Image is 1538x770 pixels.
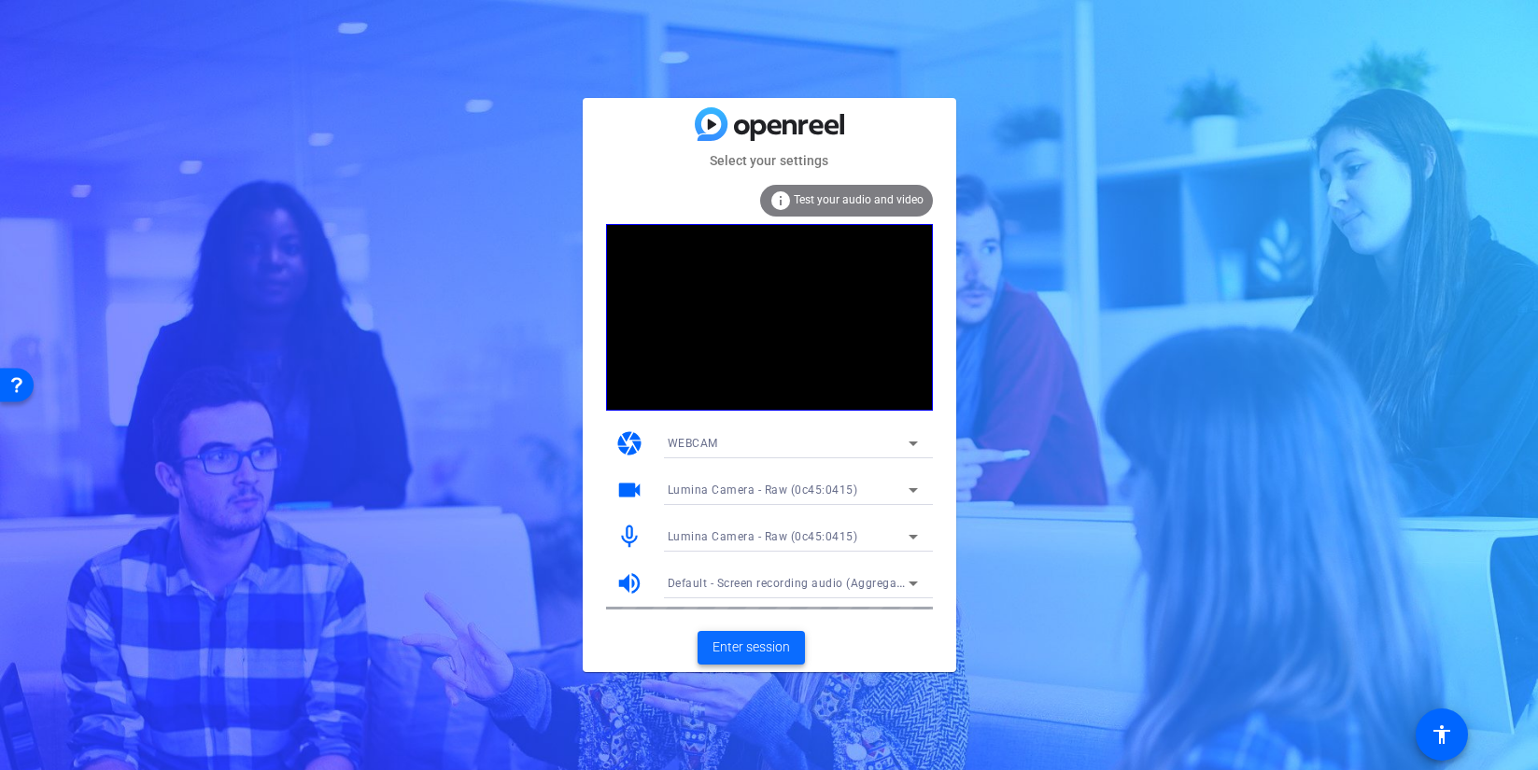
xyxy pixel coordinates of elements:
[615,476,643,504] mat-icon: videocam
[695,107,844,140] img: blue-gradient.svg
[668,483,858,497] span: Lumina Camera - Raw (0c45:0415)
[769,189,792,212] mat-icon: info
[615,429,643,457] mat-icon: camera
[668,575,911,590] span: Default - Screen recording audio (Aggregate)
[668,530,858,543] span: Lumina Camera - Raw (0c45:0415)
[794,193,924,206] span: Test your audio and video
[615,569,643,597] mat-icon: volume_up
[615,523,643,551] mat-icon: mic_none
[713,637,790,657] span: Enter session
[583,150,956,171] mat-card-subtitle: Select your settings
[668,437,718,450] span: WEBCAM
[698,631,805,665] button: Enter session
[1431,723,1453,746] mat-icon: accessibility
